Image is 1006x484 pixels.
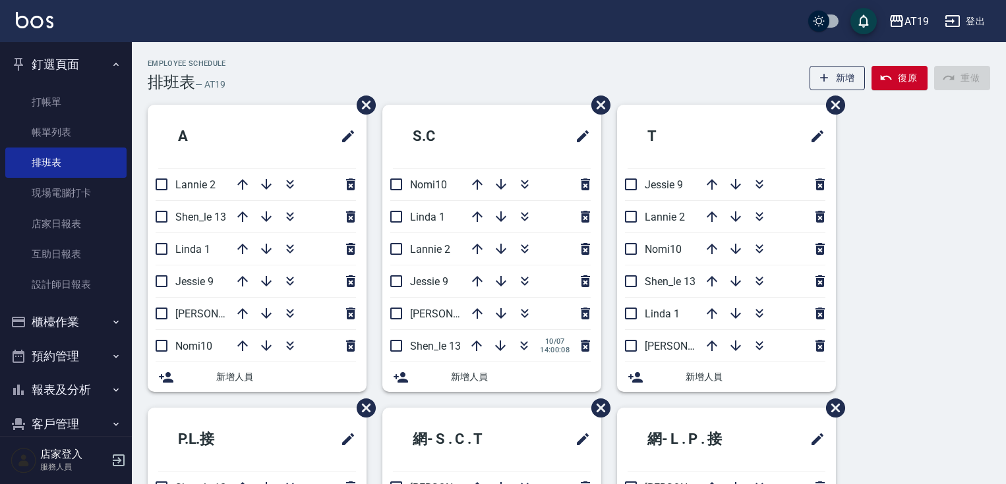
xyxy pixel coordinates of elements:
[645,308,680,320] span: Linda 1
[5,339,127,373] button: 預約管理
[16,12,53,28] img: Logo
[5,269,127,300] a: 設計師日報表
[40,461,107,473] p: 服務人員
[540,346,570,354] span: 14:00:08
[332,121,356,152] span: 修改班表的標題
[5,47,127,82] button: 釘選頁面
[645,275,695,288] span: Shen_le 13
[195,78,225,92] h6: — AT19
[645,178,683,191] span: Jessie 9
[567,121,591,152] span: 修改班表的標題
[628,416,772,463] h2: 網- L . P . 接
[567,423,591,455] span: 修改班表的標題
[581,86,612,124] span: 刪除班表
[645,243,682,255] span: Nomi10
[645,340,732,352] span: [PERSON_NAME] 6
[816,86,847,124] span: 刪除班表
[148,59,226,68] h2: Employee Schedule
[393,113,511,160] h2: S.C
[904,13,929,30] div: AT19
[410,275,448,288] span: Jessie 9
[40,448,107,461] h5: 店家登入
[939,9,990,34] button: 登出
[5,239,127,269] a: 互助日報表
[216,370,356,384] span: 新增人員
[175,243,210,255] span: Linda 1
[883,8,934,35] button: AT19
[382,362,601,392] div: 新增人員
[581,389,612,427] span: 刪除班表
[148,362,367,392] div: 新增人員
[175,340,212,352] span: Nomi10
[645,211,685,223] span: Lannie 2
[175,178,216,191] span: Lannie 2
[347,86,378,124] span: 刪除班表
[872,66,928,90] button: 復原
[175,275,214,288] span: Jessie 9
[410,308,498,320] span: [PERSON_NAME] 6
[810,66,866,90] button: 新增
[5,148,127,178] a: 排班表
[5,117,127,148] a: 帳單列表
[393,416,535,463] h2: 網- S . C . T
[850,8,877,34] button: save
[451,370,591,384] span: 新增人員
[5,87,127,117] a: 打帳單
[148,73,195,92] h3: 排班表
[802,423,825,455] span: 修改班表的標題
[410,243,450,255] span: Lannie 2
[802,121,825,152] span: 修改班表的標題
[158,113,270,160] h2: A
[410,211,445,223] span: Linda 1
[410,178,447,191] span: Nomi10
[175,211,226,223] span: Shen_le 13
[158,416,283,463] h2: P.L.接
[347,389,378,427] span: 刪除班表
[332,423,356,455] span: 修改班表的標題
[816,389,847,427] span: 刪除班表
[628,113,739,160] h2: T
[11,447,37,473] img: Person
[175,308,263,320] span: [PERSON_NAME] 6
[5,178,127,208] a: 現場電腦打卡
[5,373,127,407] button: 報表及分析
[686,370,825,384] span: 新增人員
[410,340,461,352] span: Shen_le 13
[5,407,127,441] button: 客戶管理
[5,305,127,339] button: 櫃檯作業
[5,209,127,239] a: 店家日報表
[540,337,570,346] span: 10/07
[617,362,836,392] div: 新增人員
